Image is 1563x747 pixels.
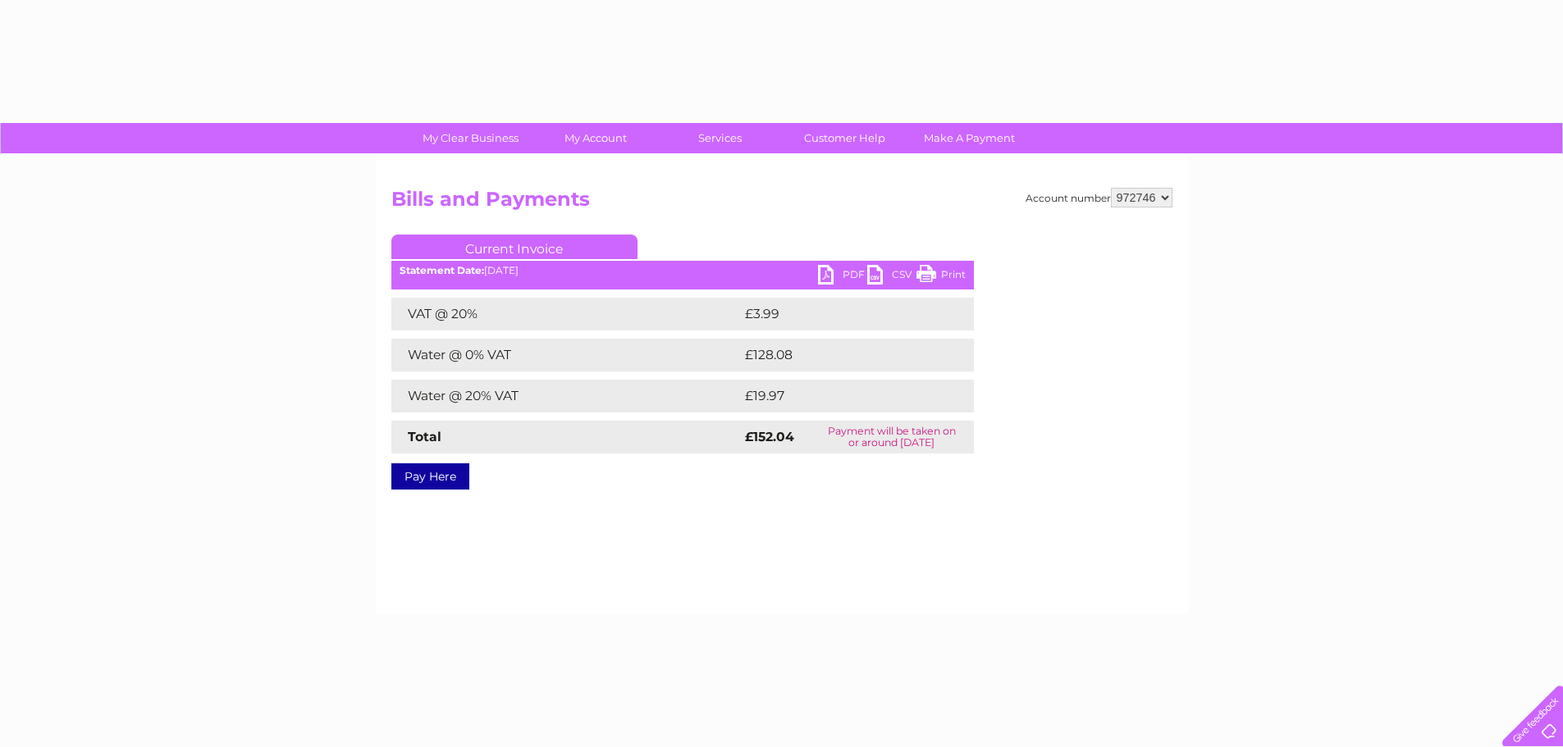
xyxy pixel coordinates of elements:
strong: Total [408,429,441,444]
a: Customer Help [777,123,912,153]
td: £128.08 [741,339,944,371]
h2: Bills and Payments [391,188,1172,219]
td: VAT @ 20% [391,298,741,330]
td: Payment will be taken on or around [DATE] [810,421,974,453]
td: £19.97 [741,380,939,412]
a: PDF [818,265,867,289]
a: Services [652,123,788,153]
td: Water @ 0% VAT [391,339,741,371]
a: Make A Payment [902,123,1037,153]
a: Current Invoice [391,235,638,259]
a: Pay Here [391,463,469,490]
div: Account number [1026,188,1172,207]
b: Statement Date: [400,264,484,276]
a: CSV [867,265,916,289]
td: Water @ 20% VAT [391,380,741,412]
a: My Clear Business [403,123,538,153]
td: £3.99 [741,298,936,330]
strong: £152.04 [745,429,794,444]
a: Print [916,265,966,289]
a: My Account [528,123,663,153]
div: [DATE] [391,265,974,276]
